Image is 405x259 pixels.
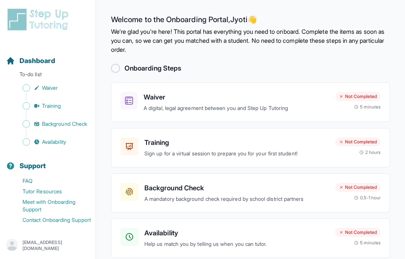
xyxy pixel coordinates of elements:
a: Background Check [6,119,96,129]
span: Background Check [42,120,87,128]
a: WaiverA digital, legal agreement between you and Step Up TutoringNot Completed5 minutes [111,83,390,122]
a: Tutor Resources [6,186,96,197]
img: logo [6,8,73,32]
span: Availability [42,138,66,146]
a: TrainingSign up for a virtual session to prepare you for your first student!Not Completed2 hours [111,128,390,167]
div: 5 minutes [354,104,381,110]
a: AvailabilityHelp us match you by telling us when you can tutor.Not Completed5 minutes [111,218,390,258]
h3: Training [144,137,329,148]
button: [EMAIL_ADDRESS][DOMAIN_NAME] [6,239,90,252]
span: Dashboard [19,56,55,66]
a: Meet with Onboarding Support [6,197,96,215]
a: Contact Onboarding Support [6,215,96,225]
div: Not Completed [335,183,381,192]
div: Not Completed [335,137,381,146]
div: Not Completed [335,92,381,101]
a: Waiver [6,83,96,93]
p: [EMAIL_ADDRESS][DOMAIN_NAME] [22,239,90,251]
a: FAQ [6,176,96,186]
a: Background CheckA mandatory background check required by school district partnersNot Completed0.5... [111,173,390,213]
h2: Onboarding Steps [124,63,181,74]
div: Not Completed [335,228,381,237]
div: 2 hours [359,149,381,155]
p: A digital, legal agreement between you and Step Up Tutoring [144,104,329,113]
div: 5 minutes [354,240,381,246]
h3: Availability [144,228,329,238]
p: To-do list [3,71,93,81]
p: We're glad you're here! This portal has everything you need to onboard. Complete the items as soo... [111,27,390,54]
span: Support [19,161,46,171]
a: Dashboard [6,56,55,66]
span: Waiver [42,84,58,92]
button: Dashboard [3,44,93,69]
p: Help us match you by telling us when you can tutor. [144,240,329,248]
p: A mandatory background check required by school district partners [144,195,329,203]
button: Support [3,149,93,174]
h2: Welcome to the Onboarding Portal, Jyoti 👋 [111,15,390,27]
h3: Background Check [144,183,329,193]
p: Sign up for a virtual session to prepare you for your first student! [144,149,329,158]
span: Training [42,102,61,110]
a: Availability [6,137,96,147]
a: Training [6,101,96,111]
div: 0.5-1 hour [354,195,381,201]
h3: Waiver [144,92,329,102]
